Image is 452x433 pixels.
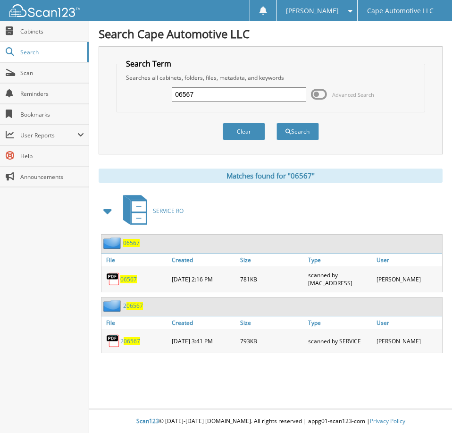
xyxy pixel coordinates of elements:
span: Search [20,48,83,56]
span: SERVICE RO [153,207,184,215]
div: 781KB [238,269,306,289]
span: [PERSON_NAME] [286,8,339,14]
span: Cabinets [20,27,84,35]
a: Size [238,254,306,266]
span: Reminders [20,90,84,98]
span: Scan [20,69,84,77]
div: [DATE] 2:16 PM [169,269,237,289]
a: 06567 [120,275,137,283]
div: scanned by [MAC_ADDRESS] [306,269,374,289]
h1: Search Cape Automotive LLC [99,26,443,42]
a: Created [169,316,237,329]
div: Searches all cabinets, folders, files, metadata, and keywords [121,74,419,82]
img: folder2.png [103,300,123,312]
legend: Search Term [121,59,176,69]
div: Matches found for "06567" [99,169,443,183]
div: 793KB [238,331,306,350]
a: File [101,254,169,266]
img: folder2.png [103,237,123,249]
span: User Reports [20,131,77,139]
a: User [374,254,442,266]
a: Created [169,254,237,266]
a: 206567 [120,337,140,345]
a: Type [306,254,374,266]
div: [PERSON_NAME] [374,331,442,350]
div: scanned by SERVICE [306,331,374,350]
img: scan123-logo-white.svg [9,4,80,17]
span: 06567 [126,302,143,310]
a: Size [238,316,306,329]
span: Cape Automotive LLC [367,8,434,14]
span: Help [20,152,84,160]
iframe: Chat Widget [405,388,452,433]
img: PDF.png [106,334,120,348]
a: 06567 [123,239,140,247]
span: Advanced Search [332,91,374,98]
span: Bookmarks [20,110,84,119]
a: File [101,316,169,329]
img: PDF.png [106,272,120,286]
button: Clear [223,123,265,140]
a: 206567 [123,302,143,310]
span: Scan123 [136,417,159,425]
div: [DATE] 3:41 PM [169,331,237,350]
span: Announcements [20,173,84,181]
button: Search [276,123,319,140]
div: © [DATE]-[DATE] [DOMAIN_NAME]. All rights reserved | appg01-scan123-com | [89,410,452,433]
a: Type [306,316,374,329]
a: Privacy Policy [370,417,405,425]
span: 06567 [124,337,140,345]
a: User [374,316,442,329]
a: SERVICE RO [117,192,184,229]
div: [PERSON_NAME] [374,269,442,289]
